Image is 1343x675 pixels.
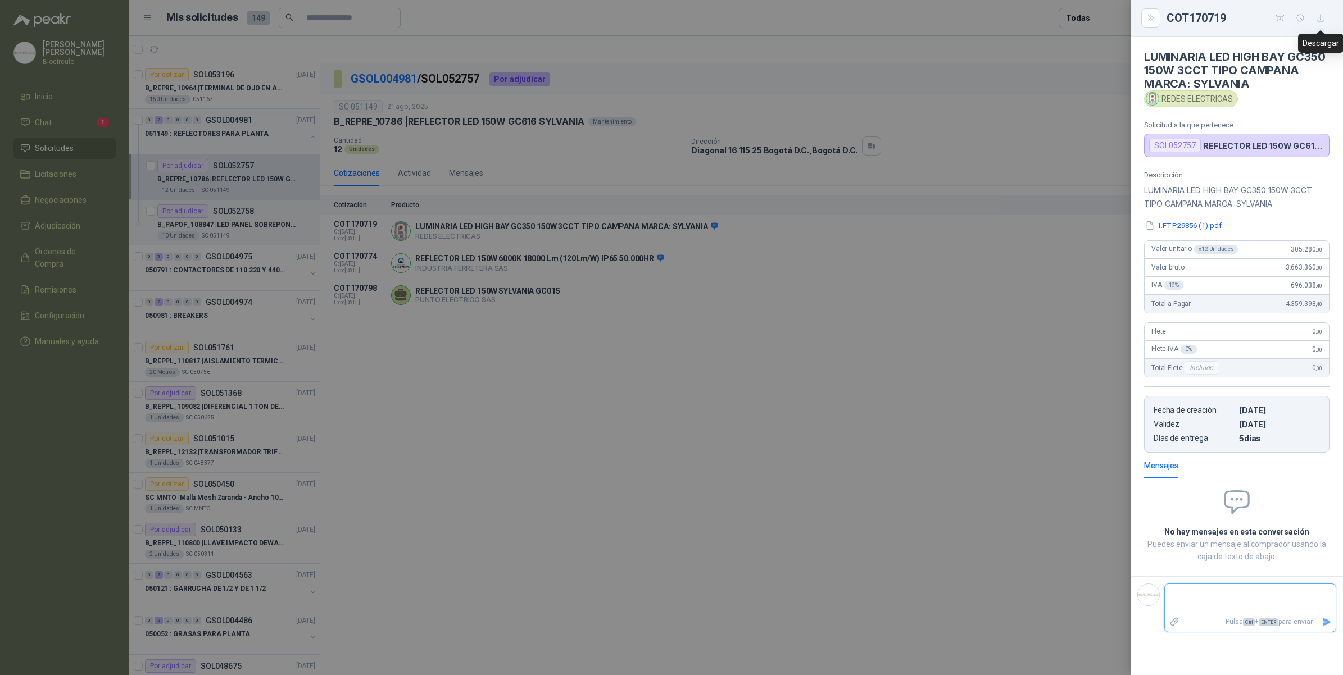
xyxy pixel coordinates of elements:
img: Company Logo [1138,584,1159,605]
span: 696.038 [1291,281,1322,289]
p: Puedes enviar un mensaje al comprador usando la caja de texto de abajo. [1144,538,1330,563]
p: REFLECTOR LED 150W GC616 SYLVANIA [1203,141,1324,150]
span: IVA [1151,281,1183,290]
span: Flete [1151,327,1166,335]
span: ,00 [1315,247,1322,253]
div: SOL052757 [1149,139,1201,152]
p: Pulsa + para enviar [1184,612,1318,632]
span: Total Flete [1151,361,1221,375]
span: Valor bruto [1151,263,1184,271]
p: [DATE] [1239,405,1320,415]
button: Enviar [1317,612,1336,632]
span: 4.359.398 [1286,300,1322,308]
p: Descripción [1144,171,1330,179]
div: x 12 Unidades [1194,245,1238,254]
h4: LUMINARIA LED HIGH BAY GC350 150W 3CCT TIPO CAMPANA MARCA: SYLVANIA [1144,50,1330,90]
span: Total a Pagar [1151,300,1191,308]
img: Company Logo [1146,93,1159,105]
span: ,00 [1315,346,1322,353]
span: ,40 [1315,301,1322,307]
button: 1.FT-P29856 (1).pdf [1144,220,1223,231]
span: ,00 [1315,329,1322,335]
span: Ctrl [1243,618,1255,626]
span: 0 [1312,364,1322,372]
p: Validez [1154,419,1235,429]
span: ENTER [1259,618,1278,626]
p: Solicitud a la que pertenece [1144,121,1330,129]
span: Flete IVA [1151,345,1197,354]
span: 0 [1312,327,1322,335]
p: [DATE] [1239,419,1320,429]
span: ,00 [1315,365,1322,371]
span: ,00 [1315,264,1322,271]
div: COT170719 [1167,9,1330,27]
p: Días de entrega [1154,434,1235,443]
label: Adjuntar archivos [1165,612,1184,632]
div: REDES ELECTRICAS [1144,90,1238,107]
div: Incluido [1185,361,1218,375]
p: Fecha de creación [1154,405,1235,415]
span: Valor unitario [1151,245,1238,254]
div: 19 % [1164,281,1184,290]
p: 5 dias [1239,434,1320,443]
span: 3.663.360 [1286,263,1322,271]
span: 305.280 [1291,245,1322,253]
div: 0 % [1181,345,1197,354]
div: Mensajes [1144,459,1178,472]
p: LUMINARIA LED HIGH BAY GC350 150W 3CCT TIPO CAMPANA MARCA: SYLVANIA [1144,184,1330,211]
button: Close [1144,11,1158,25]
span: ,40 [1315,282,1322,289]
span: 0 [1312,345,1322,353]
h2: No hay mensajes en esta conversación [1144,526,1330,538]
